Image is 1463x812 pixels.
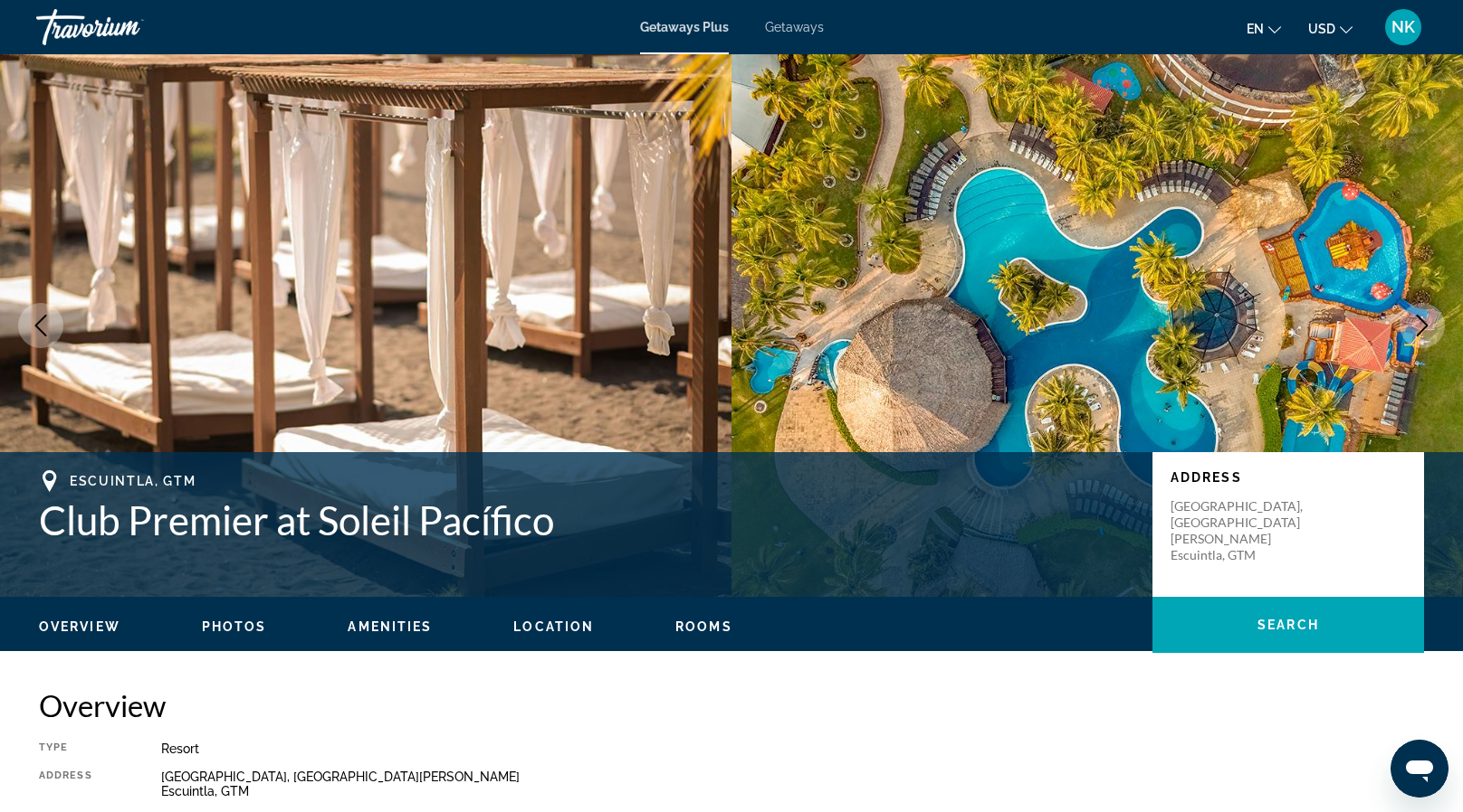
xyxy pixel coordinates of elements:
div: Address [39,770,116,798]
div: [GEOGRAPHIC_DATA], [GEOGRAPHIC_DATA][PERSON_NAME] Escuintla, GTM [161,770,1424,798]
span: Location [513,619,594,634]
span: USD [1308,22,1335,36]
button: Photos [202,618,267,635]
button: Change language [1247,15,1281,42]
h2: Overview [39,687,1424,723]
span: en [1247,22,1264,36]
p: [GEOGRAPHIC_DATA], [GEOGRAPHIC_DATA][PERSON_NAME] Escuintla, GTM [1171,498,1315,563]
button: Next image [1400,303,1445,348]
a: Getaways [765,20,824,34]
p: Address [1171,470,1406,485]
button: Rooms [675,618,732,635]
div: Type [39,741,116,756]
button: Search [1152,597,1424,653]
a: Travorium [36,4,217,51]
h1: Club Premier at Soleil Pacífico [39,496,1134,543]
span: Escuintla, GTM [70,474,196,488]
button: Overview [39,618,120,635]
span: Search [1257,618,1319,632]
a: Getaways Plus [640,20,729,34]
span: Photos [202,619,267,634]
button: Previous image [18,303,63,348]
span: Overview [39,619,120,634]
iframe: Button to launch messaging window [1391,740,1449,798]
span: NK [1391,18,1415,36]
button: Location [513,618,594,635]
span: Rooms [675,619,732,634]
button: User Menu [1380,8,1427,46]
button: Change currency [1308,15,1353,42]
span: Amenities [348,619,432,634]
div: Resort [161,741,1424,756]
button: Amenities [348,618,432,635]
